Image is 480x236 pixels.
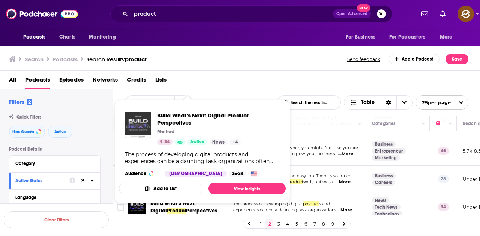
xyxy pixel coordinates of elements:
[338,151,353,157] span: ...More
[293,219,300,228] a: 5
[303,201,319,206] span: product
[59,32,75,42] span: Charts
[18,30,55,44] button: open menu
[340,30,385,44] button: open menu
[15,176,69,185] button: Active Status
[52,56,78,63] h3: Podcasts
[457,6,474,22] img: User Profile
[59,74,84,89] a: Episodes
[418,7,431,20] a: Show notifications dropdown
[89,32,115,42] span: Monitoring
[16,114,41,120] span: Quick Filters
[415,95,468,110] button: open menu
[9,147,100,152] p: Podcast Details
[165,171,227,177] div: [DEMOGRAPHIC_DATA]
[54,30,80,44] a: Charts
[84,30,125,44] button: open menu
[233,207,336,212] span: experiences can be a daunting task organizations
[87,56,147,63] div: Search Results:
[167,208,186,214] span: Product
[372,173,396,179] a: Business
[437,7,448,20] a: Show notifications dropdown
[12,130,34,134] span: Has Guests
[48,126,72,138] button: Active
[336,179,351,185] span: ...More
[229,139,241,145] a: +4
[346,32,375,42] span: For Business
[125,151,280,165] div: The process of developing digital products and experiences can be a daunting task organizations o...
[355,119,364,128] button: Column Actions
[438,203,449,211] p: 34
[125,171,159,177] h3: Audience
[284,219,291,228] a: 4
[157,139,172,145] a: 34
[337,207,352,213] span: ...More
[150,200,196,214] span: Build What’s Next: Digital
[344,95,412,110] button: Choose View
[302,219,309,228] a: 6
[87,56,147,63] a: Search Results:product
[15,161,89,166] div: Category
[15,193,94,202] button: Language
[209,139,228,145] a: News
[15,159,94,168] button: Category
[333,9,371,18] button: Open AdvancedNew
[186,208,217,214] span: Perspectives
[389,32,425,42] span: For Podcasters
[388,54,440,64] a: Add a Podcast
[438,147,449,154] p: 45
[445,54,468,64] button: Save
[372,148,406,154] a: Entrepreneur
[125,56,147,63] span: product
[157,112,280,126] a: Build What’s Next: Digital Product Perspectives
[229,171,246,177] div: 25-34
[190,138,204,146] span: Active
[125,112,151,138] img: Build What’s Next: Digital Product Perspectives
[384,30,436,44] button: open menu
[457,6,474,22] button: Show profile menu
[233,145,358,150] span: If you’re a small business owner, you might feel like you are
[25,74,50,89] a: Podcasts
[25,56,43,63] h3: Search
[446,119,455,128] button: Column Actions
[127,74,146,89] a: Credits
[275,219,282,228] a: 3
[357,4,370,12] span: New
[419,119,428,128] button: Column Actions
[208,183,286,194] a: View Insights
[93,74,118,89] a: Networks
[329,219,336,228] a: 9
[320,219,327,228] a: 8
[372,141,396,147] a: Business
[435,30,462,44] button: open menu
[372,155,400,161] a: Marketing
[372,119,395,128] div: Categories
[187,139,207,145] a: Active
[336,12,367,16] span: Open Advanced
[372,180,395,186] a: Careers
[157,129,174,135] p: Method
[15,178,64,183] div: Active Status
[438,175,449,183] p: 28
[287,179,303,184] span: Product
[436,119,446,128] div: Power Score
[110,5,392,22] div: Search podcasts, credits, & more...
[6,7,78,21] img: Podchaser - Follow, Share and Rate Podcasts
[303,179,335,184] span: well, but we all
[457,6,474,22] span: Logged in as hey85204
[9,74,16,89] a: All
[372,197,389,203] a: News
[155,74,166,89] a: Lists
[9,98,32,105] h2: Filters
[266,219,273,228] a: 2
[164,138,169,146] span: 34
[131,8,333,20] input: Search podcasts, credits, & more...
